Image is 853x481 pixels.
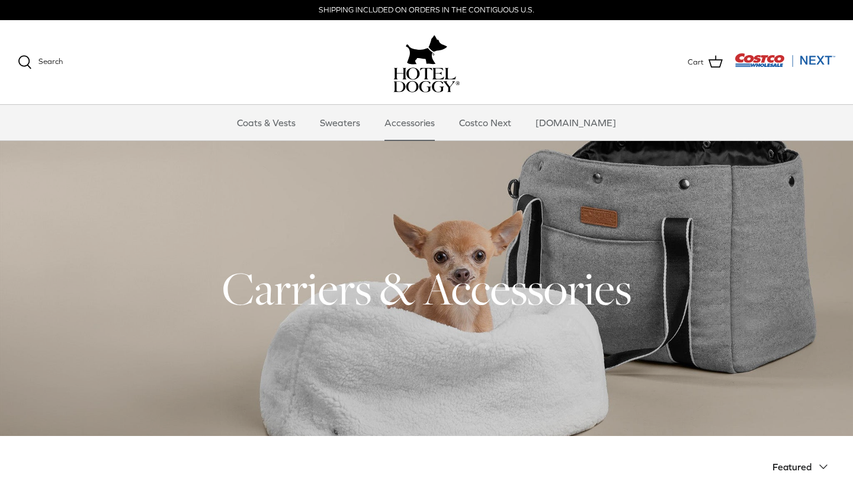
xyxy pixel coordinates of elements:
img: hoteldoggycom [393,68,460,92]
a: Search [18,55,63,69]
a: hoteldoggy.com hoteldoggycom [393,32,460,92]
img: Costco Next [735,53,835,68]
span: Cart [688,56,704,69]
a: [DOMAIN_NAME] [525,105,627,140]
img: hoteldoggy.com [406,32,447,68]
a: Accessories [374,105,445,140]
a: Cart [688,54,723,70]
button: Featured [772,454,835,480]
a: Costco Next [448,105,522,140]
a: Visit Costco Next [735,60,835,69]
a: Coats & Vests [226,105,306,140]
span: Search [39,57,63,66]
span: Featured [772,461,812,472]
a: Sweaters [309,105,371,140]
h1: Carriers & Accessories [18,259,835,318]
